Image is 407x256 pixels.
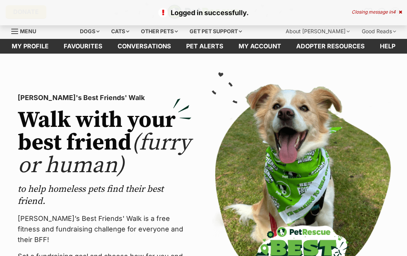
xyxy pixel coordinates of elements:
[18,183,191,207] p: to help homeless pets find their best friend.
[18,129,191,180] span: (furry or human)
[372,39,403,54] a: Help
[231,39,289,54] a: My account
[20,28,36,34] span: Menu
[110,39,179,54] a: conversations
[11,24,41,37] a: Menu
[106,24,135,39] div: Cats
[280,24,355,39] div: About [PERSON_NAME]
[136,24,183,39] div: Other pets
[18,109,191,177] h2: Walk with your best friend
[179,39,231,54] a: Pet alerts
[289,39,372,54] a: Adopter resources
[75,24,105,39] div: Dogs
[4,39,56,54] a: My profile
[184,24,247,39] div: Get pet support
[357,24,401,39] div: Good Reads
[18,93,191,103] p: [PERSON_NAME]'s Best Friends' Walk
[56,39,110,54] a: Favourites
[18,213,191,245] p: [PERSON_NAME]’s Best Friends' Walk is a free fitness and fundraising challenge for everyone and t...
